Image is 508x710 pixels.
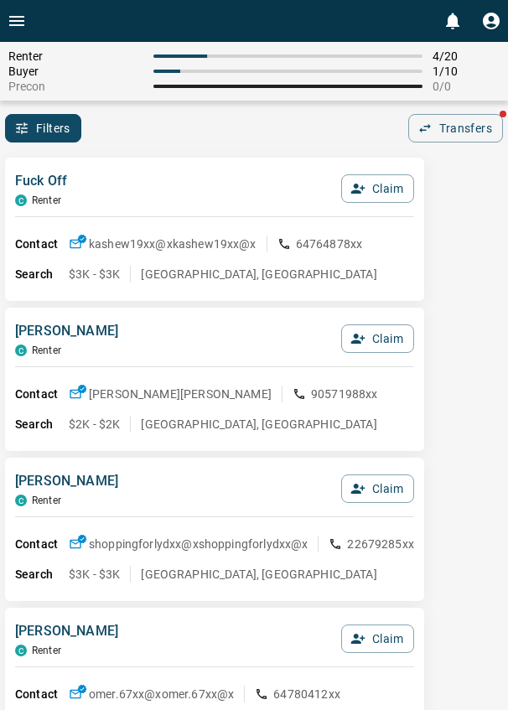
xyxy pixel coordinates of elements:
[69,416,120,433] p: $2K - $2K
[32,645,61,656] p: Renter
[8,65,143,78] span: Buyer
[69,566,120,583] p: $3K - $3K
[15,566,69,583] p: Search
[433,49,500,63] span: 4 / 20
[15,386,69,403] p: Contact
[15,536,69,553] p: Contact
[15,621,118,641] p: [PERSON_NAME]
[69,266,120,282] p: $3K - $3K
[15,266,69,283] p: Search
[141,566,376,583] p: [GEOGRAPHIC_DATA], [GEOGRAPHIC_DATA]
[341,174,414,203] button: Claim
[433,80,500,93] span: 0 / 0
[15,321,118,341] p: [PERSON_NAME]
[8,80,143,93] span: Precon
[341,624,414,653] button: Claim
[15,495,27,506] div: condos.ca
[474,4,508,38] button: Profile
[311,386,378,402] p: 90571988xx
[15,345,27,356] div: condos.ca
[89,386,272,402] p: [PERSON_NAME] [PERSON_NAME]
[32,345,61,356] p: Renter
[347,536,414,552] p: 22679285xx
[32,194,61,206] p: Renter
[15,236,69,253] p: Contact
[15,194,27,206] div: condos.ca
[89,536,308,552] p: shoppingforlydxx@x shoppingforlydxx@x
[15,645,27,656] div: condos.ca
[5,114,81,143] button: Filters
[341,324,414,353] button: Claim
[89,236,257,252] p: kashew19xx@x kashew19xx@x
[341,474,414,503] button: Claim
[32,495,61,506] p: Renter
[433,65,500,78] span: 1 / 10
[15,471,118,491] p: [PERSON_NAME]
[15,171,67,191] p: Fuck Off
[89,686,234,702] p: omer.67xx@x omer.67xx@x
[8,49,143,63] span: Renter
[408,114,503,143] button: Transfers
[273,686,340,702] p: 64780412xx
[141,266,376,282] p: [GEOGRAPHIC_DATA], [GEOGRAPHIC_DATA]
[296,236,363,252] p: 64764878xx
[15,686,69,703] p: Contact
[15,416,69,433] p: Search
[141,416,376,433] p: [GEOGRAPHIC_DATA], [GEOGRAPHIC_DATA]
